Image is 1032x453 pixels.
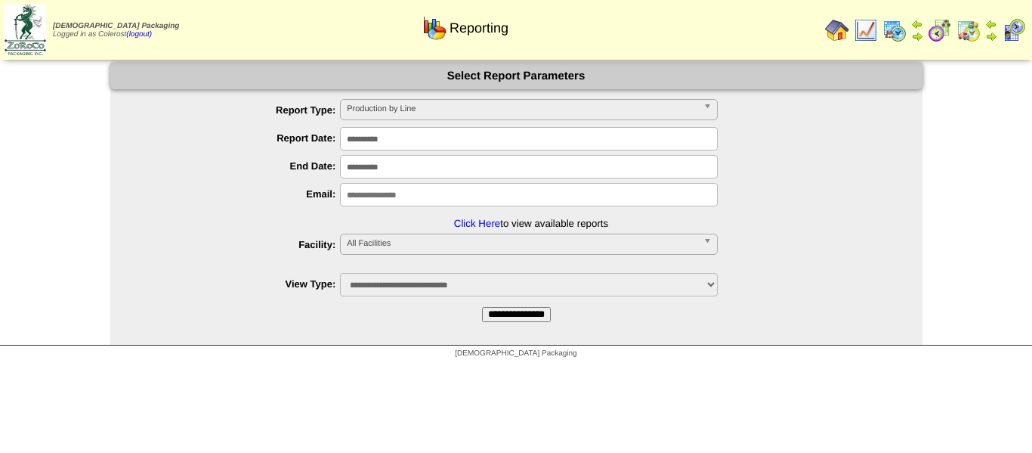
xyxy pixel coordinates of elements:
[911,18,923,30] img: arrowleft.gif
[141,183,922,229] li: to view available reports
[347,100,697,118] span: Production by Line
[454,218,500,229] a: Click Here
[985,30,997,42] img: arrowright.gif
[928,18,952,42] img: calendarblend.gif
[53,22,179,30] span: [DEMOGRAPHIC_DATA] Packaging
[110,63,922,89] div: Select Report Parameters
[141,239,341,250] label: Facility:
[1002,18,1026,42] img: calendarcustomer.gif
[141,104,341,116] label: Report Type:
[825,18,849,42] img: home.gif
[141,188,341,200] label: Email:
[141,160,341,172] label: End Date:
[126,30,152,39] a: (logout)
[882,18,907,42] img: calendarprod.gif
[53,22,179,39] span: Logged in as Colerost
[911,30,923,42] img: arrowright.gif
[141,278,341,290] label: View Type:
[450,20,508,36] span: Reporting
[141,132,341,144] label: Report Date:
[956,18,981,42] img: calendarinout.gif
[347,234,697,253] span: All Facilities
[5,5,46,55] img: zoroco-logo-small.webp
[854,18,878,42] img: line_graph.gif
[455,349,576,358] span: [DEMOGRAPHIC_DATA] Packaging
[422,16,446,40] img: graph.gif
[985,18,997,30] img: arrowleft.gif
